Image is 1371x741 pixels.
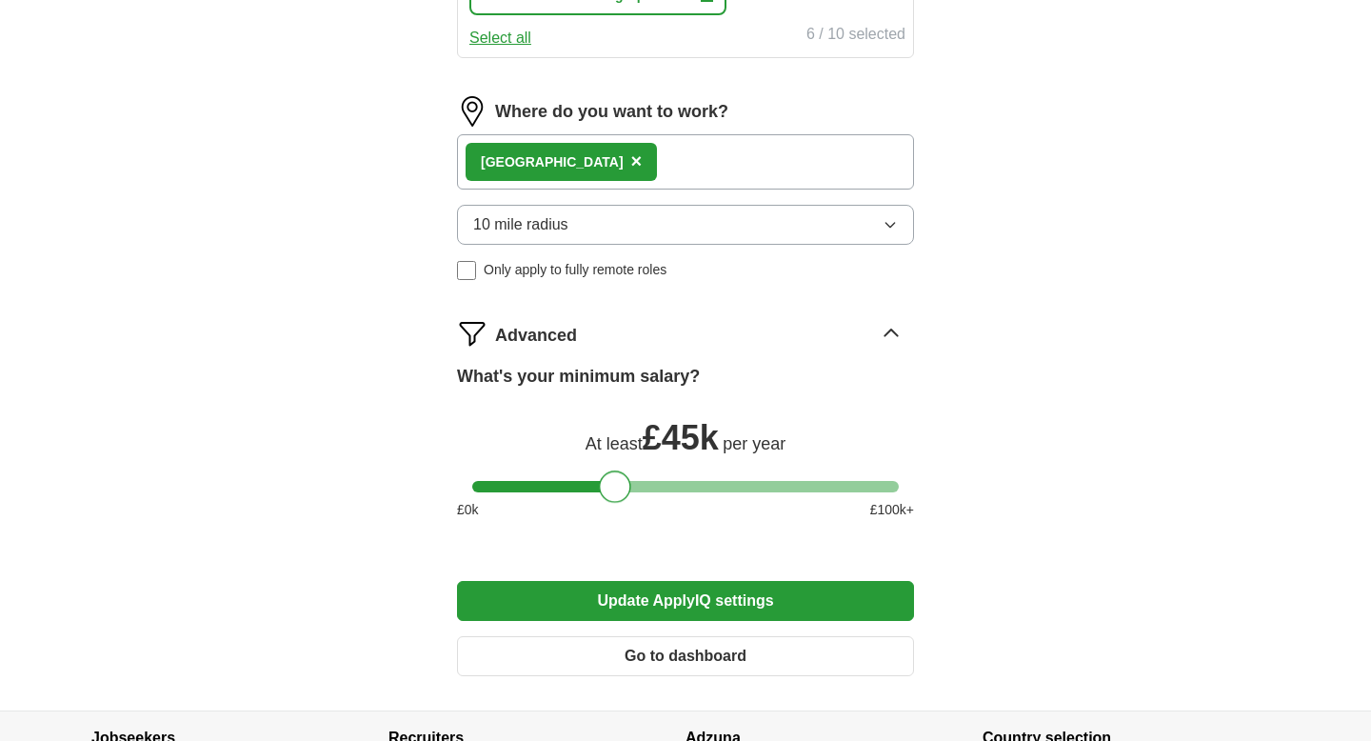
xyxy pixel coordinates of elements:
[631,150,643,171] span: ×
[586,434,643,453] span: At least
[495,99,728,125] label: Where do you want to work?
[457,581,914,621] button: Update ApplyIQ settings
[457,500,479,520] span: £ 0 k
[723,434,785,453] span: per year
[495,323,577,349] span: Advanced
[481,152,624,172] div: [GEOGRAPHIC_DATA]
[469,27,531,50] button: Select all
[457,205,914,245] button: 10 mile radius
[806,23,905,50] div: 6 / 10 selected
[457,636,914,676] button: Go to dashboard
[457,261,476,280] input: Only apply to fully remote roles
[457,96,487,127] img: location.png
[643,418,719,457] span: £ 45k
[457,364,700,390] label: What's your minimum salary?
[457,318,487,349] img: filter
[473,213,568,236] span: 10 mile radius
[484,260,666,280] span: Only apply to fully remote roles
[870,500,914,520] span: £ 100 k+
[631,148,643,176] button: ×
